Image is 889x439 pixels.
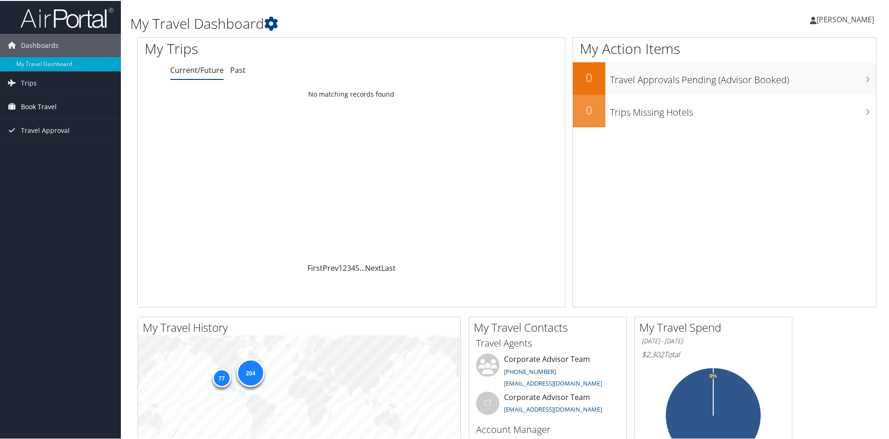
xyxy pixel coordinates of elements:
span: Trips [21,71,37,94]
h1: My Trips [145,38,380,58]
h2: 0 [573,69,605,85]
div: CT [476,391,499,414]
tspan: 0% [710,373,717,378]
h3: Trips Missing Hotels [610,100,876,118]
a: [EMAIL_ADDRESS][DOMAIN_NAME] [504,404,602,413]
span: Dashboards [21,33,59,56]
a: Last [381,262,396,272]
h3: Account Manager [476,422,619,435]
div: 204 [237,358,265,386]
div: 77 [212,368,231,387]
h1: My Travel Dashboard [130,13,632,33]
li: Corporate Advisor Team [471,353,624,391]
a: Prev [323,262,338,272]
span: Travel Approval [21,118,70,141]
span: [PERSON_NAME] [816,13,874,24]
h2: 0 [573,101,605,117]
a: 5 [355,262,359,272]
h3: Travel Approvals Pending (Advisor Booked) [610,68,876,85]
td: No matching records found [138,85,565,102]
a: Current/Future [170,64,224,74]
a: First [307,262,323,272]
h2: My Travel Spend [639,319,792,334]
h2: My Travel History [143,319,460,334]
span: $2,302 [642,348,664,359]
span: Book Travel [21,94,57,118]
a: 2 [343,262,347,272]
a: [PERSON_NAME] [810,5,883,33]
h6: [DATE] - [DATE] [642,336,785,345]
a: 3 [347,262,351,272]
li: Corporate Advisor Team [471,391,624,421]
a: Past [230,64,245,74]
a: 0Trips Missing Hotels [573,94,876,126]
h6: Total [642,348,785,359]
a: Next [365,262,381,272]
img: airportal-logo.png [20,6,113,28]
h2: My Travel Contacts [474,319,626,334]
a: 1 [338,262,343,272]
span: … [359,262,365,272]
a: [EMAIL_ADDRESS][DOMAIN_NAME] [504,378,602,387]
a: 0Travel Approvals Pending (Advisor Booked) [573,61,876,94]
a: 4 [351,262,355,272]
h1: My Action Items [573,38,876,58]
a: [PHONE_NUMBER] [504,367,556,375]
h3: Travel Agents [476,336,619,349]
